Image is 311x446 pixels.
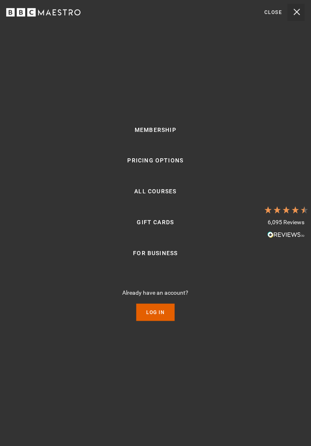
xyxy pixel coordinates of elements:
a: Pricing Options [128,156,184,166]
button: Toggle navigation [264,4,305,21]
div: 6,095 Reviews [264,218,309,227]
div: 4.7 Stars [264,205,309,214]
div: Read All Reviews [264,231,309,241]
a: Gift Cards [137,218,174,228]
div: 6,095 ReviewsRead All Reviews [261,199,311,247]
a: All Courses [134,187,176,197]
p: Already have an account? [123,289,189,297]
a: For business [133,249,178,258]
img: REVIEWS.io [268,232,305,237]
a: Log In [136,304,175,321]
a: Membership [135,125,176,135]
svg: BBC Maestro [6,6,81,19]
